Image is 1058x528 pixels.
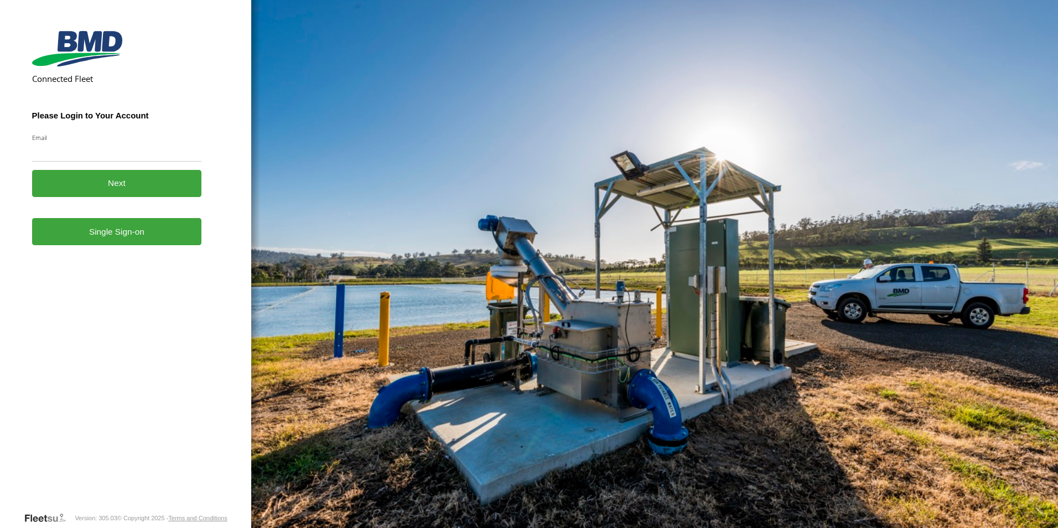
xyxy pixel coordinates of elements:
a: Single Sign-on [32,218,202,245]
h2: Connected Fleet [32,73,202,84]
h3: Please Login to Your Account [32,111,202,120]
div: Version: 305.03 [75,515,117,521]
div: © Copyright 2025 - [117,515,227,521]
button: Next [32,170,202,197]
label: Email [32,133,202,142]
img: BMD [32,31,122,66]
a: Visit our Website [24,513,75,524]
a: Terms and Conditions [168,515,227,521]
